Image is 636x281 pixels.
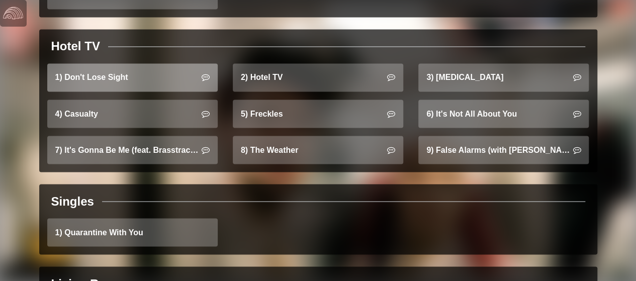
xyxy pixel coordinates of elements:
a: 9) False Alarms (with [PERSON_NAME]) [418,136,589,164]
a: 7) It's Gonna Be Me (feat. Brasstracks) [47,136,218,164]
a: 6) It's Not All About You [418,100,589,128]
a: 3) [MEDICAL_DATA] [418,63,589,91]
a: 8) The Weather [233,136,403,164]
a: 5) Freckles [233,100,403,128]
img: logo-white-4c48a5e4bebecaebe01ca5a9d34031cfd3d4ef9ae749242e8c4bf12ef99f53e8.png [3,3,23,23]
a: 2) Hotel TV [233,63,403,91]
div: Singles [51,192,94,210]
a: 1) Don't Lose Sight [47,63,218,91]
a: 1) Quarantine With You [47,218,218,246]
a: 4) Casualty [47,100,218,128]
div: Hotel TV [51,37,100,55]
